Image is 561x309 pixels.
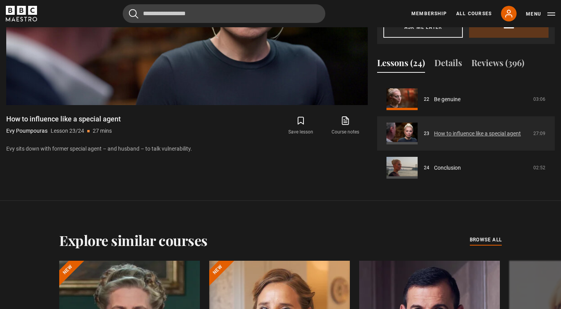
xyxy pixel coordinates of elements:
[526,10,555,18] button: Toggle navigation
[434,130,521,138] a: How to influence like a special agent
[434,56,462,73] button: Details
[279,114,323,137] button: Save lesson
[93,127,112,135] p: 27 mins
[377,56,425,73] button: Lessons (24)
[456,10,492,17] a: All Courses
[59,232,208,248] h2: Explore similar courses
[129,9,138,19] button: Submit the search query
[411,10,447,17] a: Membership
[6,127,48,135] p: Evy Poumpouras
[434,95,460,104] a: Be genuine
[323,114,368,137] a: Course notes
[51,127,84,135] p: Lesson 23/24
[123,4,325,23] input: Search
[434,164,461,172] a: Conclusion
[6,6,37,21] svg: BBC Maestro
[383,17,463,38] button: Ask me later
[471,56,524,73] button: Reviews (396)
[470,236,502,244] span: browse all
[470,236,502,244] a: browse all
[6,145,368,153] p: Evy sits down with former special agent – and husband – to talk vulnerability.
[6,114,121,124] h1: How to influence like a special agent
